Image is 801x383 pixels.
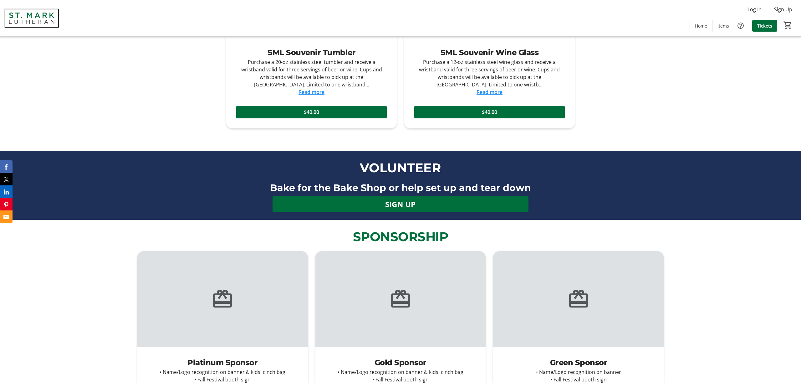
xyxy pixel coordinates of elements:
span: Sign Up [774,6,792,13]
span: Items [717,23,729,29]
button: SIGN UP [273,196,528,212]
button: $40.00 [236,106,387,118]
div: Purchase a 20-oz stainless steel tumbler and receive a wristband valid for three servings of beer... [236,58,387,88]
span: Bake for the Bake Shop or help set up and tear down [270,182,531,194]
span: Tickets [757,23,772,29]
div: SML Souvenir Tumbler [236,47,387,58]
button: Cart [782,20,793,31]
a: Read more [298,89,324,96]
span: Log In [747,6,762,13]
span: $40.00 [482,108,497,116]
button: $40.00 [414,106,565,118]
span: VOLUNTEER [360,160,441,175]
button: Log In [742,4,767,14]
a: Home [690,20,712,32]
img: St. Mark Lutheran School's Logo [4,3,59,34]
a: Items [712,20,734,32]
p: SPONSORSHIP [137,227,664,246]
a: Read more [477,89,503,96]
button: Sign Up [769,4,797,14]
div: SML Souvenir Wine Glass [414,47,565,58]
div: Green Sponsor [503,357,654,368]
div: Purchase a 12-oz stainless steel wine glass and receive a wristband valid for three servings of b... [414,58,565,88]
span: SIGN UP [385,199,416,210]
span: Home [695,23,707,29]
span: $40.00 [304,108,319,116]
a: Tickets [752,20,777,32]
button: Help [734,19,747,32]
div: Gold Sponsor [325,357,476,368]
div: Platinum Sponsor [147,357,298,368]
